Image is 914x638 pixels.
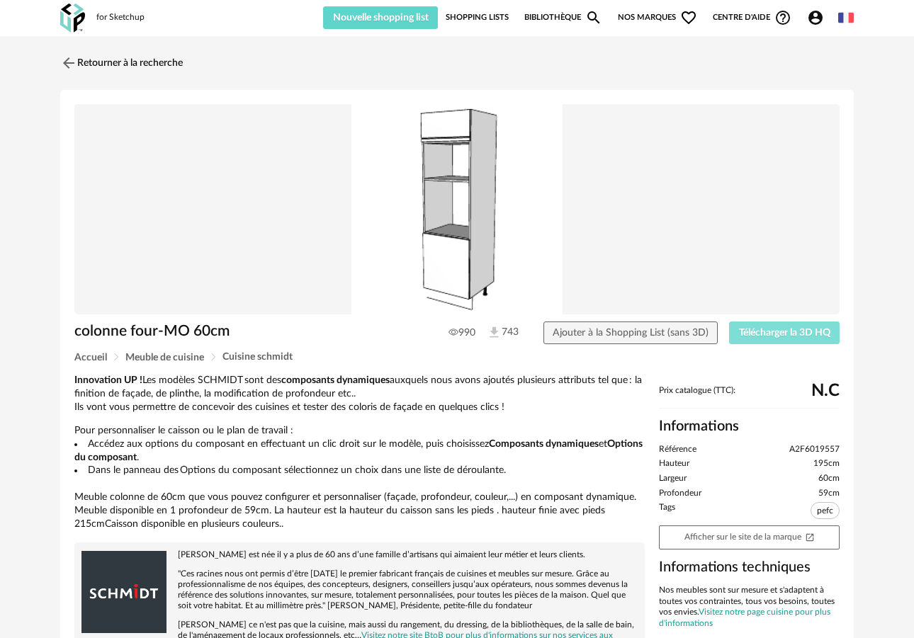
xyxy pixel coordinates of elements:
[448,326,475,339] span: 990
[543,321,718,344] button: Ajouter à la Shopping List (sans 3D)
[74,439,643,462] b: Options du composant
[323,6,438,29] button: Nouvelle shopping list
[585,9,602,26] span: Magnify icon
[74,104,840,314] img: Product pack shot
[659,502,675,522] span: Tags
[811,386,840,396] span: N.C
[659,417,840,435] h2: Informations
[281,375,390,385] b: composants dynamiques
[659,558,840,576] h3: Informations techniques
[807,9,830,26] span: Account Circle icon
[659,525,840,549] a: Afficher sur le site de la marqueOpen In New icon
[487,325,502,340] img: Téléchargements
[74,352,840,363] div: Breadcrumb
[81,549,167,634] img: brand logo
[60,55,77,72] img: svg+xml;base64,PHN2ZyB3aWR0aD0iMjQiIGhlaWdodD0iMjQiIHZpZXdCb3g9IjAgMCAyNCAyNCIgZmlsbD0ibm9uZSIgeG...
[659,473,687,484] span: Largeur
[805,532,815,541] span: Open In New icon
[659,488,701,499] span: Profondeur
[524,6,602,29] a: BibliothèqueMagnify icon
[680,9,697,26] span: Heart Outline icon
[813,458,840,469] span: 195cm
[618,6,697,29] span: Nos marques
[789,444,840,455] span: A2F6019557
[807,9,824,26] span: Account Circle icon
[659,458,689,469] span: Hauteur
[74,375,142,385] b: Innovation UP !
[713,9,791,26] span: Centre d'aideHelp Circle Outline icon
[74,374,645,414] p: Les modèles SCHMIDT sont des auxquels nous avons ajoutés plusieurs attributs tel que : la finitio...
[125,353,204,363] span: Meuble de cuisine
[96,12,145,23] div: for Sketchup
[838,10,854,25] img: fr
[60,4,85,33] img: OXP
[74,353,107,363] span: Accueil
[74,374,645,531] div: Pour personnaliser le caisson ou le plan de travail : Meuble colonne de 60cm que vous pouvez conf...
[487,325,519,340] span: 743
[489,439,599,449] b: Composants dynamiques
[446,6,509,29] a: Shopping Lists
[60,47,183,79] a: Retourner à la recherche
[659,608,830,627] a: Visitez notre page cuisine pour plus d'informations
[659,585,840,629] div: Nos meubles sont sur mesure et s'adaptent à toutes vos contraintes, tous vos besoins, toutes vos ...
[81,549,638,560] p: [PERSON_NAME] est née il y a plus de 60 ans d’une famille d’artisans qui aimaient leur métier et ...
[818,488,840,499] span: 59cm
[811,502,840,519] span: pefc
[74,464,645,477] li: Dans le panneau des Options du composant sélectionnez un choix dans une liste de déroulante.
[659,385,840,409] div: Prix catalogue (TTC):
[818,473,840,484] span: 60cm
[81,569,638,611] p: "Ces racines nous ont permis d’être [DATE] le premier fabricant français de cuisines et meubles s...
[729,321,840,344] button: Télécharger la 3D HQ
[659,444,696,455] span: Référence
[774,9,791,26] span: Help Circle Outline icon
[74,321,385,341] h1: colonne four-MO 60cm
[333,13,429,23] span: Nouvelle shopping list
[222,352,293,362] span: Cuisine schmidt
[739,328,830,338] span: Télécharger la 3D HQ
[553,328,709,338] span: Ajouter à la Shopping List (sans 3D)
[74,438,645,465] li: Accédez aux options du composant en effectuant un clic droit sur le modèle, puis choisissez et .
